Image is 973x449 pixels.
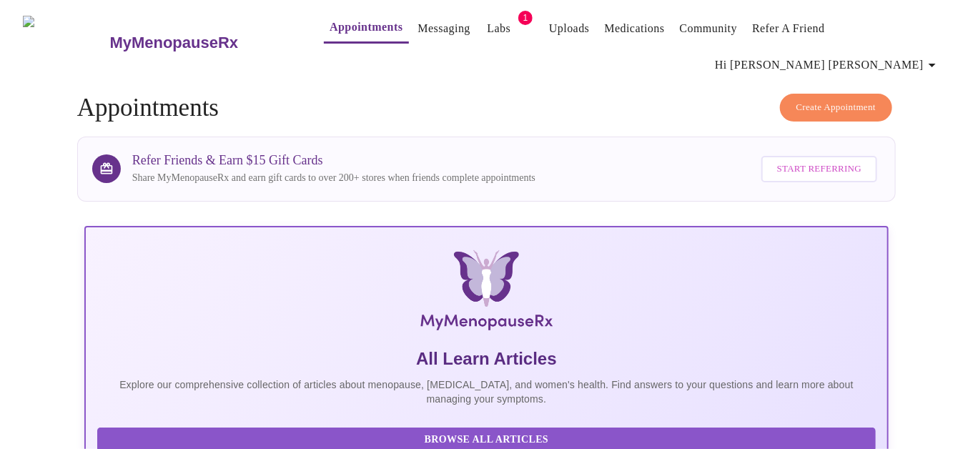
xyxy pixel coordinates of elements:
[97,347,876,370] h5: All Learn Articles
[674,14,744,43] button: Community
[746,14,831,43] button: Refer a Friend
[132,153,535,168] h3: Refer Friends & Earn $15 Gift Cards
[77,94,897,122] h4: Appointments
[599,14,671,43] button: Medications
[330,17,402,37] a: Appointments
[543,14,596,43] button: Uploads
[324,13,408,44] button: Appointments
[112,431,862,449] span: Browse All Articles
[109,34,238,52] h3: MyMenopauseRx
[761,156,877,182] button: Start Referring
[518,11,533,25] span: 1
[132,171,535,185] p: Share MyMenopauseRx and earn gift cards to over 200+ stores when friends complete appointments
[23,16,108,69] img: MyMenopauseRx Logo
[108,18,295,68] a: MyMenopauseRx
[758,149,881,189] a: Start Referring
[97,378,876,406] p: Explore our comprehensive collection of articles about menopause, [MEDICAL_DATA], and women's hea...
[780,94,893,122] button: Create Appointment
[476,14,522,43] button: Labs
[218,250,755,336] img: MyMenopauseRx Logo
[605,19,665,39] a: Medications
[418,19,470,39] a: Messaging
[488,19,511,39] a: Labs
[752,19,825,39] a: Refer a Friend
[709,51,947,79] button: Hi [PERSON_NAME] [PERSON_NAME]
[796,99,876,116] span: Create Appointment
[97,433,880,445] a: Browse All Articles
[549,19,590,39] a: Uploads
[680,19,738,39] a: Community
[715,55,941,75] span: Hi [PERSON_NAME] [PERSON_NAME]
[413,14,476,43] button: Messaging
[777,161,861,177] span: Start Referring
